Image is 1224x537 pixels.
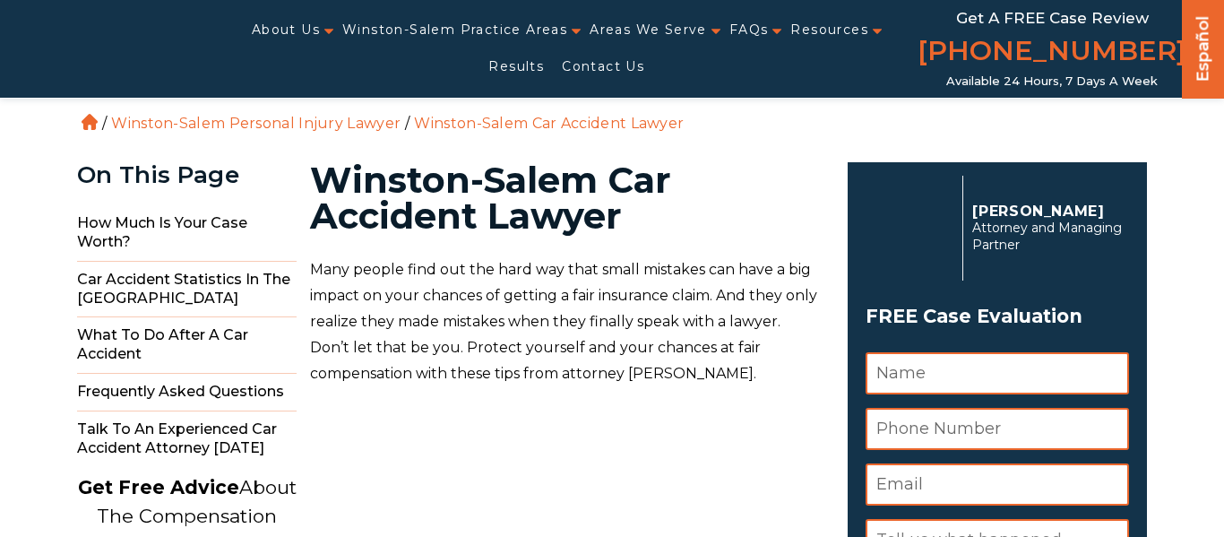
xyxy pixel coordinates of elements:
a: [PHONE_NUMBER] [918,31,1186,74]
a: Results [488,48,544,85]
input: Email [866,463,1129,506]
p: Many people find out the hard way that small mistakes can have a big impact on your chances of ge... [310,257,826,386]
input: Phone Number [866,408,1129,450]
a: Winston-Salem Practice Areas [342,12,567,48]
a: About Us [252,12,320,48]
p: [PERSON_NAME] [972,203,1129,220]
li: Winston-Salem Car Accident Lawyer [409,115,688,132]
span: Frequently Asked Questions [77,374,297,411]
a: Winston-Salem Personal Injury Lawyer [111,115,401,132]
span: What to Do After a Car Accident [77,317,297,374]
strong: Get Free Advice [78,476,239,498]
span: FREE Case Evaluation [866,299,1129,333]
div: On This Page [77,162,297,188]
span: Car Accident Statistics in the [GEOGRAPHIC_DATA] [77,262,297,318]
input: Name [866,352,1129,394]
img: Auger & Auger Accident and Injury Lawyers Logo [11,33,211,64]
a: Resources [790,12,868,48]
a: Contact Us [562,48,644,85]
a: Areas We Serve [590,12,707,48]
span: Talk to an Experienced Car Accident Attorney [DATE] [77,411,297,467]
span: Get a FREE Case Review [956,9,1149,27]
span: How Much Is Your Case Worth? [77,205,297,262]
h1: Winston-Salem Car Accident Lawyer [310,162,826,234]
a: FAQs [729,12,769,48]
span: Attorney and Managing Partner [972,220,1129,254]
a: Home [82,114,98,130]
span: Available 24 Hours, 7 Days a Week [946,74,1158,89]
img: Herbert Auger [866,183,954,273]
